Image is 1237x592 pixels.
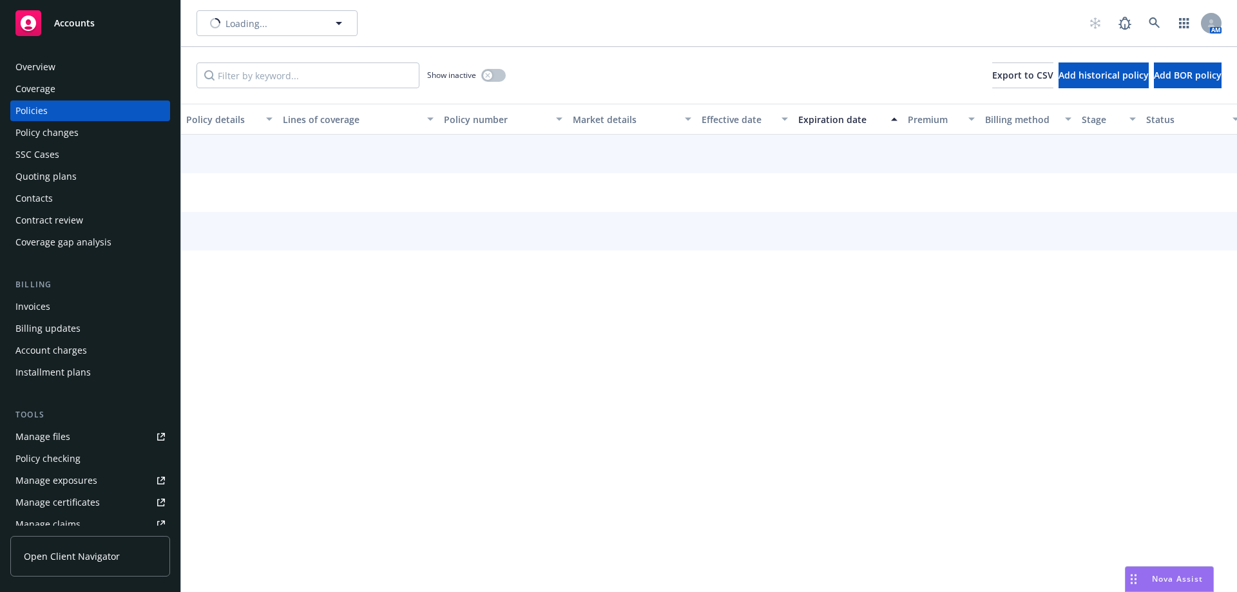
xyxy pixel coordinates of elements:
span: Add BOR policy [1154,69,1222,81]
a: Contract review [10,210,170,231]
div: Quoting plans [15,166,77,187]
button: Add historical policy [1059,62,1149,88]
div: Expiration date [798,113,883,126]
a: Installment plans [10,362,170,383]
div: Billing method [985,113,1057,126]
div: Tools [10,408,170,421]
span: Accounts [54,18,95,28]
a: Report a Bug [1112,10,1138,36]
div: Policy number [444,113,548,126]
a: Start snowing [1082,10,1108,36]
div: Coverage [15,79,55,99]
div: Contract review [15,210,83,231]
a: Manage claims [10,514,170,535]
div: Installment plans [15,362,91,383]
button: Stage [1077,104,1141,135]
span: Show inactive [427,70,476,81]
button: Nova Assist [1125,566,1214,592]
a: Accounts [10,5,170,41]
input: Filter by keyword... [197,62,419,88]
a: Search [1142,10,1167,36]
div: Policies [15,100,48,121]
div: Manage certificates [15,492,100,513]
a: Quoting plans [10,166,170,187]
div: Coverage gap analysis [15,232,111,253]
div: Status [1146,113,1225,126]
div: Premium [908,113,961,126]
a: Coverage gap analysis [10,232,170,253]
div: Account charges [15,340,87,361]
div: Drag to move [1126,567,1142,591]
span: Add historical policy [1059,69,1149,81]
div: Contacts [15,188,53,209]
button: Add BOR policy [1154,62,1222,88]
a: Policies [10,100,170,121]
a: Manage certificates [10,492,170,513]
button: Lines of coverage [278,104,439,135]
a: Manage files [10,426,170,447]
div: Manage files [15,426,70,447]
button: Billing method [980,104,1077,135]
a: Coverage [10,79,170,99]
a: Contacts [10,188,170,209]
div: Lines of coverage [283,113,419,126]
span: Loading... [225,17,267,30]
div: SSC Cases [15,144,59,165]
div: Policy details [186,113,258,126]
div: Invoices [15,296,50,317]
a: Manage exposures [10,470,170,491]
span: Export to CSV [992,69,1053,81]
button: Expiration date [793,104,903,135]
a: Overview [10,57,170,77]
span: Nova Assist [1152,573,1203,584]
div: Stage [1082,113,1122,126]
a: Billing updates [10,318,170,339]
span: Open Client Navigator [24,549,120,563]
div: Policy checking [15,448,81,469]
button: Policy number [439,104,568,135]
button: Effective date [696,104,793,135]
a: Switch app [1171,10,1197,36]
div: Overview [15,57,55,77]
div: Manage exposures [15,470,97,491]
div: Policy changes [15,122,79,143]
a: SSC Cases [10,144,170,165]
a: Account charges [10,340,170,361]
a: Policy checking [10,448,170,469]
div: Market details [573,113,677,126]
button: Premium [903,104,980,135]
button: Market details [568,104,696,135]
div: Billing [10,278,170,291]
button: Export to CSV [992,62,1053,88]
a: Policy changes [10,122,170,143]
div: Manage claims [15,514,81,535]
button: Policy details [181,104,278,135]
div: Billing updates [15,318,81,339]
button: Loading... [197,10,358,36]
div: Effective date [702,113,774,126]
a: Invoices [10,296,170,317]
